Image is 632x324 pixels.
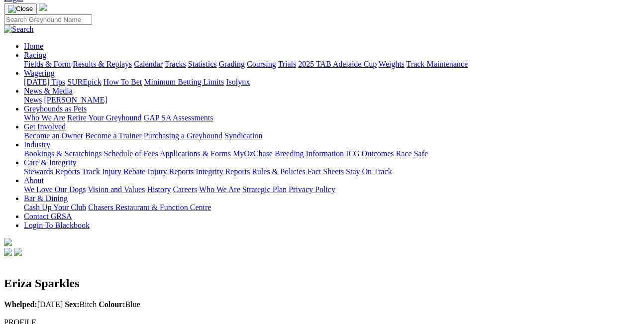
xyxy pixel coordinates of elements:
a: Greyhounds as Pets [24,105,87,113]
b: Colour: [99,300,125,309]
b: Sex: [65,300,79,309]
a: Care & Integrity [24,158,77,167]
img: twitter.svg [14,248,22,256]
a: ICG Outcomes [346,149,394,158]
a: Fact Sheets [308,167,344,176]
a: Chasers Restaurant & Function Centre [88,203,211,212]
a: Racing [24,51,46,59]
a: Grading [219,60,245,68]
div: Racing [24,60,628,69]
a: Results & Replays [73,60,132,68]
a: Calendar [134,60,163,68]
div: News & Media [24,96,628,105]
a: [PERSON_NAME] [44,96,107,104]
a: Vision and Values [88,185,145,194]
div: Greyhounds as Pets [24,113,628,122]
a: Get Involved [24,122,66,131]
a: Stay On Track [346,167,392,176]
a: Isolynx [226,78,250,86]
a: Who We Are [24,113,65,122]
a: GAP SA Assessments [144,113,213,122]
a: History [147,185,171,194]
a: Syndication [224,131,262,140]
a: 2025 TAB Adelaide Cup [298,60,377,68]
a: Weights [379,60,405,68]
a: Fields & Form [24,60,71,68]
a: We Love Our Dogs [24,185,86,194]
img: logo-grsa-white.png [39,3,47,11]
a: Careers [173,185,197,194]
a: Applications & Forms [160,149,231,158]
a: Wagering [24,69,55,77]
img: logo-grsa-white.png [4,238,12,246]
a: Minimum Betting Limits [144,78,224,86]
a: Injury Reports [147,167,194,176]
a: Breeding Information [275,149,344,158]
span: Bitch [65,300,97,309]
button: Toggle navigation [4,3,37,14]
a: Rules & Policies [252,167,306,176]
a: Integrity Reports [196,167,250,176]
a: Bookings & Scratchings [24,149,102,158]
div: Get Involved [24,131,628,140]
a: Track Maintenance [407,60,468,68]
div: Industry [24,149,628,158]
a: Who We Are [199,185,240,194]
a: About [24,176,44,185]
a: Statistics [188,60,217,68]
a: How To Bet [104,78,142,86]
div: Wagering [24,78,628,87]
img: facebook.svg [4,248,12,256]
a: News & Media [24,87,73,95]
a: Tracks [165,60,186,68]
b: Whelped: [4,300,37,309]
a: Cash Up Your Club [24,203,86,212]
a: Race Safe [396,149,427,158]
a: Privacy Policy [289,185,335,194]
a: Purchasing a Greyhound [144,131,222,140]
a: Industry [24,140,50,149]
a: [DATE] Tips [24,78,65,86]
a: Retire Your Greyhound [67,113,142,122]
a: Schedule of Fees [104,149,158,158]
a: Bar & Dining [24,194,68,203]
a: Contact GRSA [24,212,72,220]
a: Track Injury Rebate [82,167,145,176]
a: News [24,96,42,104]
div: Care & Integrity [24,167,628,176]
img: Close [8,5,33,13]
div: Bar & Dining [24,203,628,212]
a: Trials [278,60,296,68]
a: Strategic Plan [242,185,287,194]
a: SUREpick [67,78,101,86]
input: Search [4,14,92,25]
img: Search [4,25,34,34]
a: MyOzChase [233,149,273,158]
h2: Eriza Sparkles [4,277,628,290]
a: Become a Trainer [85,131,142,140]
a: Stewards Reports [24,167,80,176]
a: Coursing [247,60,276,68]
a: Home [24,42,43,50]
a: Login To Blackbook [24,221,90,229]
a: Become an Owner [24,131,83,140]
span: Blue [99,300,140,309]
div: About [24,185,628,194]
span: [DATE] [4,300,63,309]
